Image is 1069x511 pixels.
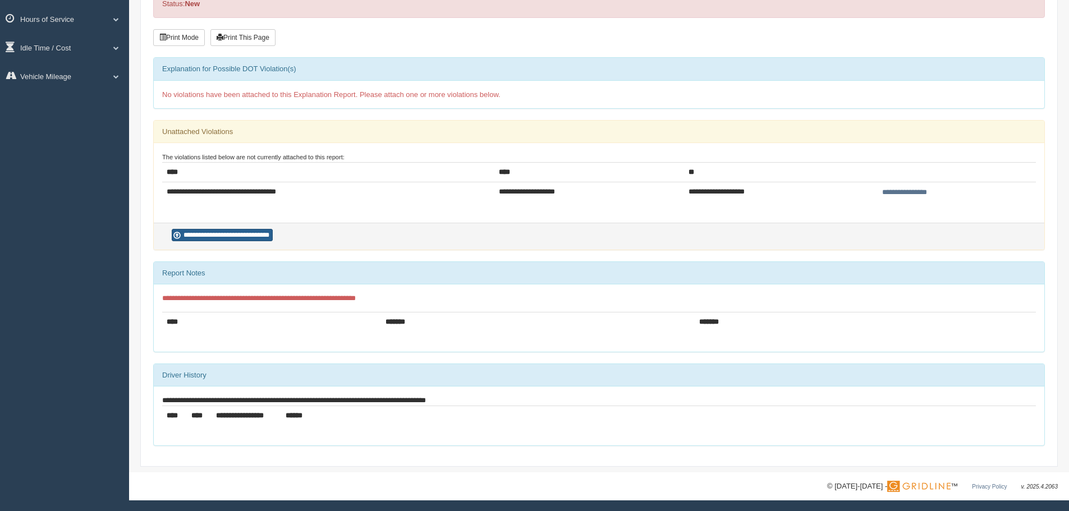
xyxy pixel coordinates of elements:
img: Gridline [887,481,951,492]
div: Explanation for Possible DOT Violation(s) [154,58,1044,80]
span: No violations have been attached to this Explanation Report. Please attach one or more violations... [162,90,501,99]
div: Driver History [154,364,1044,386]
div: © [DATE]-[DATE] - ™ [827,481,1058,492]
button: Print Mode [153,29,205,46]
small: The violations listed below are not currently attached to this report: [162,154,345,160]
a: Privacy Policy [972,484,1007,490]
div: Report Notes [154,262,1044,284]
button: Print This Page [210,29,276,46]
div: Unattached Violations [154,121,1044,143]
span: v. 2025.4.2063 [1021,484,1058,490]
